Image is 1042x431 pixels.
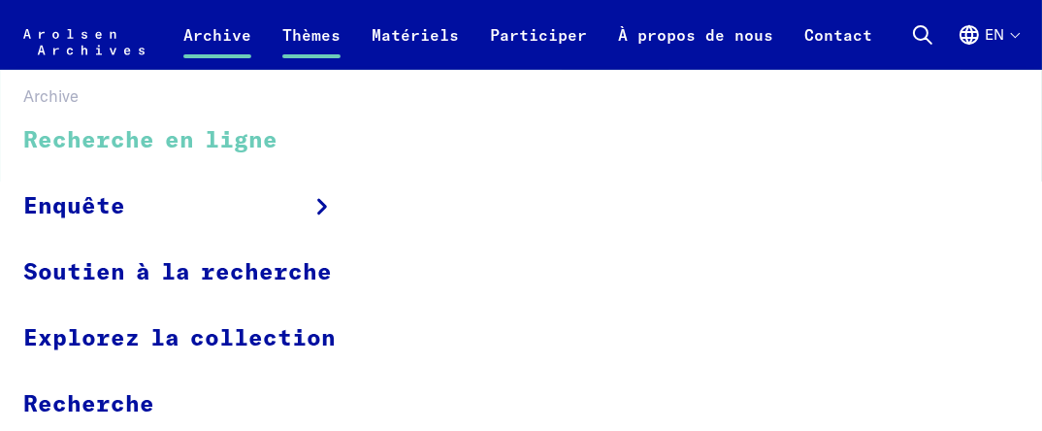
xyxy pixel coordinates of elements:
a: Thèmes [267,23,356,70]
a: À propos de nous [602,23,789,70]
font: À propos de nous [618,25,773,45]
a: Explorez la collection [23,306,361,372]
a: Contact [789,23,888,70]
font: Archive [183,25,251,45]
font: Thèmes [282,25,341,45]
a: Soutien à la recherche [23,240,361,306]
a: Matériels [356,23,474,70]
nav: Primaire [168,12,888,58]
a: Archive [168,23,267,70]
font: en [985,25,1004,44]
font: Explorez la collection [23,327,336,350]
a: Enquête [23,174,361,240]
a: Participer [474,23,602,70]
a: Recherche en ligne [23,109,361,174]
font: Enquête [23,195,125,218]
font: Contact [804,25,872,45]
font: Participer [490,25,587,45]
font: Recherche [23,393,154,416]
font: Recherche en ligne [23,129,277,152]
font: Matériels [372,25,459,45]
button: Anglais, sélection de la langue [958,23,1019,70]
font: Soutien à la recherche [23,261,332,284]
